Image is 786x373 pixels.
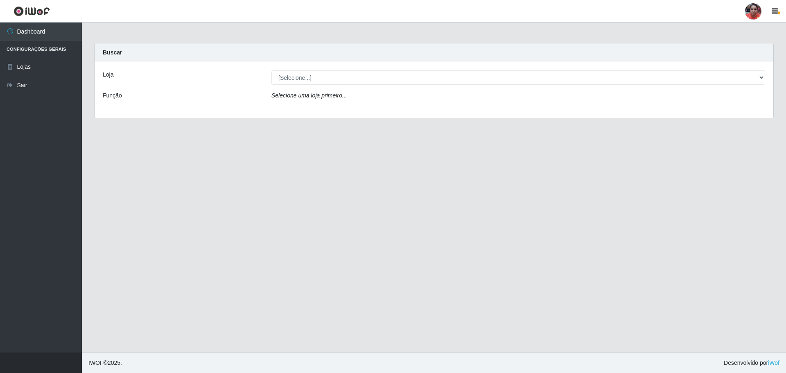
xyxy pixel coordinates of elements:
[271,92,347,99] i: Selecione uma loja primeiro...
[724,359,779,367] span: Desenvolvido por
[103,70,113,79] label: Loja
[88,359,122,367] span: © 2025 .
[768,359,779,366] a: iWof
[88,359,104,366] span: IWOF
[103,49,122,56] strong: Buscar
[103,91,122,100] label: Função
[14,6,50,16] img: CoreUI Logo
